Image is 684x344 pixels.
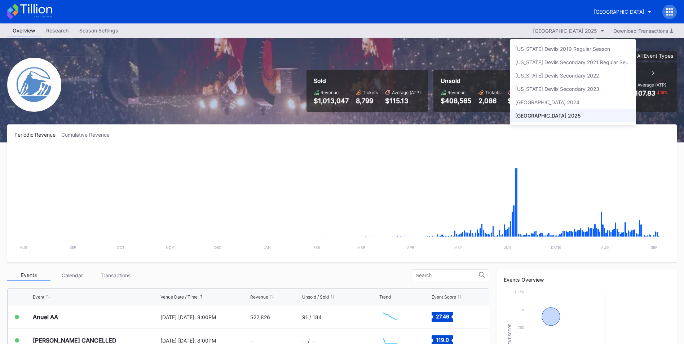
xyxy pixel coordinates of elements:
[515,113,581,119] div: [GEOGRAPHIC_DATA] 2025
[515,72,599,79] div: [US_STATE] Devils Secondary 2022
[515,46,610,52] div: [US_STATE] Devils 2019 Regular Season
[515,86,599,92] div: [US_STATE] Devils Secondary 2023
[515,59,631,65] div: [US_STATE] Devils Secondary 2021 Regular Season
[515,99,579,105] div: [GEOGRAPHIC_DATA] 2024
